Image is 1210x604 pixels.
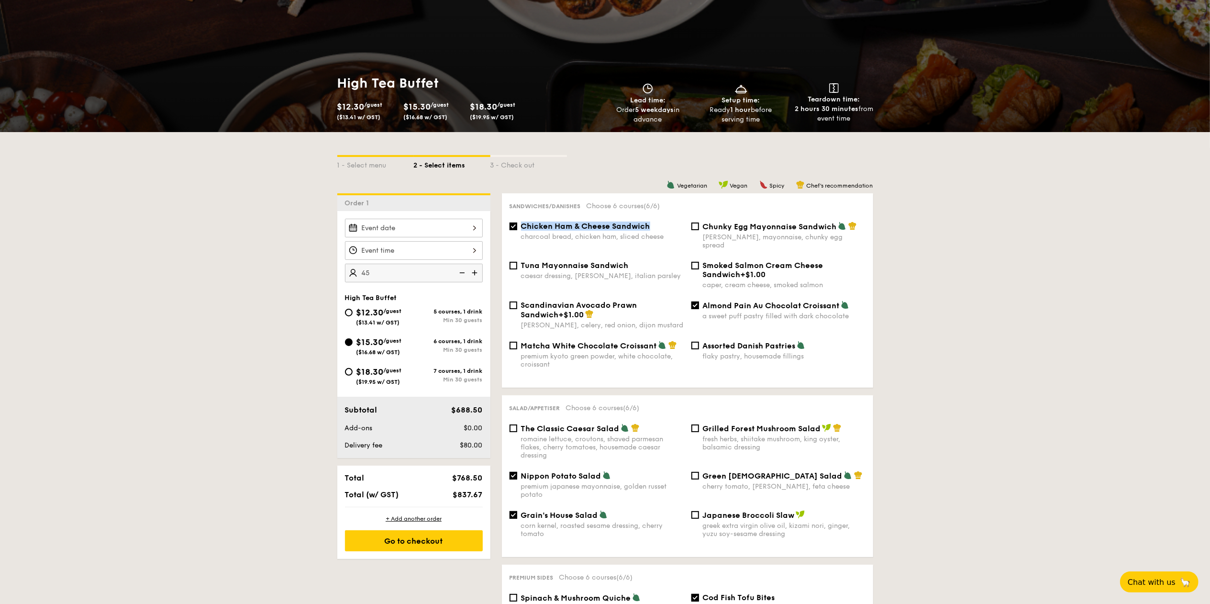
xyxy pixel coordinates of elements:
input: Matcha White Chocolate Croissantpremium kyoto green powder, white chocolate, croissant [510,342,517,349]
span: $80.00 [460,441,482,449]
input: $15.30/guest($16.68 w/ GST)6 courses, 1 drinkMin 30 guests [345,338,353,346]
span: +$1.00 [559,310,584,319]
div: greek extra virgin olive oil, kizami nori, ginger, yuzu soy-sesame dressing [703,522,866,538]
input: Spinach & Mushroom Quichebite-sized base, button mushroom, cheddar [510,594,517,602]
div: corn kernel, roasted sesame dressing, cherry tomato [521,522,684,538]
img: icon-vegan.f8ff3823.svg [822,424,832,432]
span: /guest [497,101,515,108]
input: Event date [345,219,483,237]
span: $18.30 [470,101,497,112]
img: icon-vegetarian.fe4039eb.svg [838,222,846,230]
input: Japanese Broccoli Slawgreek extra virgin olive oil, kizami nori, ginger, yuzu soy-sesame dressing [691,511,699,519]
span: (6/6) [617,573,633,582]
span: Green [DEMOGRAPHIC_DATA] Salad [703,471,843,481]
span: ($19.95 w/ GST) [470,114,514,121]
span: Cod Fish Tofu Bites [703,593,775,602]
img: icon-chef-hat.a58ddaea.svg [796,180,805,189]
div: flaky pastry, housemade fillings [703,352,866,360]
h1: High Tea Buffet [337,75,601,92]
span: Vegetarian [677,182,707,189]
span: Total (w/ GST) [345,490,399,499]
img: icon-add.58712e84.svg [468,264,483,282]
div: 6 courses, 1 drink [414,338,483,345]
img: icon-vegetarian.fe4039eb.svg [658,341,666,349]
img: icon-spicy.37a8142b.svg [759,180,768,189]
span: /guest [384,367,402,374]
div: Min 30 guests [414,376,483,383]
img: icon-vegetarian.fe4039eb.svg [844,471,852,480]
input: Smoked Salmon Cream Cheese Sandwich+$1.00caper, cream cheese, smoked salmon [691,262,699,269]
span: ($19.95 w/ GST) [356,379,400,385]
span: $15.30 [403,101,431,112]
span: Delivery fee [345,441,383,449]
img: icon-chef-hat.a58ddaea.svg [631,424,640,432]
img: icon-vegetarian.fe4039eb.svg [621,424,629,432]
img: icon-chef-hat.a58ddaea.svg [668,341,677,349]
img: icon-chef-hat.a58ddaea.svg [833,424,842,432]
input: Number of guests [345,264,483,282]
strong: 2 hours 30 minutes [795,105,858,113]
div: Ready before serving time [698,105,784,124]
img: icon-clock.2db775ea.svg [641,83,655,94]
img: icon-vegetarian.fe4039eb.svg [602,471,611,480]
span: /guest [431,101,449,108]
span: /guest [384,308,402,314]
span: $12.30 [356,307,384,318]
span: $768.50 [452,473,482,482]
div: 2 - Select items [414,157,490,170]
div: Min 30 guests [414,317,483,324]
div: a sweet puff pastry filled with dark chocolate [703,312,866,320]
span: Grilled Forest Mushroom Salad [703,424,821,433]
span: Smoked Salmon Cream Cheese Sandwich [703,261,823,279]
span: Japanese Broccoli Slaw [703,511,795,520]
div: 7 courses, 1 drink [414,368,483,374]
span: Sandwiches/Danishes [510,203,581,210]
span: $12.30 [337,101,365,112]
img: icon-vegetarian.fe4039eb.svg [632,593,641,602]
span: 🦙 [1179,577,1191,588]
div: premium kyoto green powder, white chocolate, croissant [521,352,684,369]
span: Nippon Potato Salad [521,471,601,481]
span: (6/6) [623,404,640,412]
div: Go to checkout [345,530,483,551]
span: Add-ons [345,424,373,432]
img: icon-vegetarian.fe4039eb.svg [599,510,608,519]
span: /guest [384,337,402,344]
div: caesar dressing, [PERSON_NAME], italian parsley [521,272,684,280]
img: icon-reduce.1d2dbef1.svg [454,264,468,282]
input: Nippon Potato Saladpremium japanese mayonnaise, golden russet potato [510,472,517,480]
span: $837.67 [453,490,482,499]
input: Grilled Forest Mushroom Saladfresh herbs, shiitake mushroom, king oyster, balsamic dressing [691,425,699,432]
img: icon-chef-hat.a58ddaea.svg [848,222,857,230]
span: Matcha White Chocolate Croissant [521,341,657,350]
input: $12.30/guest($13.41 w/ GST)5 courses, 1 drinkMin 30 guests [345,309,353,316]
span: Choose 6 courses [559,573,633,582]
input: Cod Fish Tofu Bitesfish meat tofu cubes, tri-colour capsicum, thai chilli sauce [691,594,699,602]
div: cherry tomato, [PERSON_NAME], feta cheese [703,482,866,491]
span: ($13.41 w/ GST) [356,319,400,326]
span: Vegan [730,182,748,189]
div: 5 courses, 1 drink [414,308,483,315]
input: The Classic Caesar Saladromaine lettuce, croutons, shaved parmesan flakes, cherry tomatoes, house... [510,425,517,432]
div: premium japanese mayonnaise, golden russet potato [521,482,684,499]
img: icon-vegetarian.fe4039eb.svg [841,301,849,309]
span: Lead time: [630,96,666,104]
span: Chunky Egg Mayonnaise Sandwich [703,222,837,231]
span: ($16.68 w/ GST) [356,349,400,356]
span: $0.00 [464,424,482,432]
input: Grain's House Saladcorn kernel, roasted sesame dressing, cherry tomato [510,511,517,519]
span: High Tea Buffet [345,294,397,302]
span: Assorted Danish Pastries [703,341,796,350]
input: Chicken Ham & Cheese Sandwichcharcoal bread, chicken ham, sliced cheese [510,223,517,230]
span: Setup time: [722,96,760,104]
img: icon-vegetarian.fe4039eb.svg [797,341,805,349]
div: 1 - Select menu [337,157,414,170]
span: Chef's recommendation [807,182,873,189]
img: icon-dish.430c3a2e.svg [734,83,748,94]
button: Chat with us🦙 [1120,571,1199,593]
input: Almond Pain Au Chocolat Croissanta sweet puff pastry filled with dark chocolate [691,302,699,309]
span: Order 1 [345,199,373,207]
input: Scandinavian Avocado Prawn Sandwich+$1.00[PERSON_NAME], celery, red onion, dijon mustard [510,302,517,309]
span: $688.50 [451,405,482,414]
div: from event time [791,104,877,123]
